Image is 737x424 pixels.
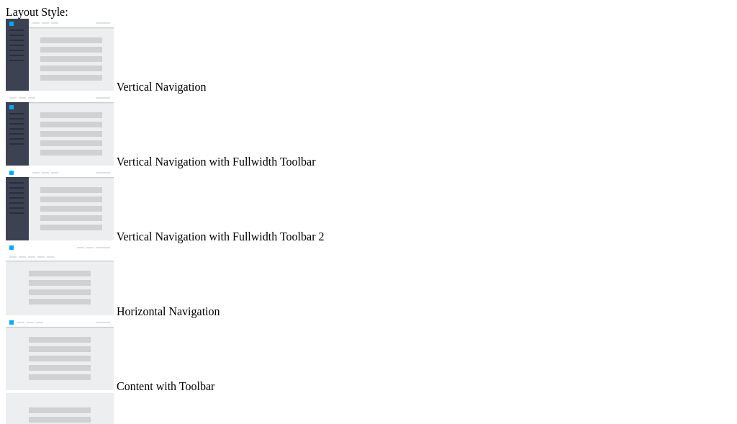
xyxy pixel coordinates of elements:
img: vertical-nav-with-full-toolbar-2.jpg [6,168,114,240]
span: Vertical Navigation with Fullwidth Toolbar [117,155,316,168]
span: Vertical Navigation [117,81,207,93]
img: horizontal-nav.jpg [6,243,114,315]
md-radio-button: Content with Toolbar [6,318,731,393]
md-radio-button: Vertical Navigation [6,19,731,94]
div: Layout Style: [6,6,731,19]
img: content-with-toolbar.jpg [6,318,114,390]
md-radio-button: Vertical Navigation with Fullwidth Toolbar 2 [6,168,731,243]
span: Content with Toolbar [117,380,214,392]
md-radio-button: Vertical Navigation with Fullwidth Toolbar [6,94,731,168]
img: vertical-nav.jpg [6,19,114,91]
span: Vertical Navigation with Fullwidth Toolbar 2 [117,230,325,243]
md-radio-button: Horizontal Navigation [6,243,731,318]
span: Horizontal Navigation [117,305,220,317]
img: vertical-nav-with-full-toolbar.jpg [6,94,114,166]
